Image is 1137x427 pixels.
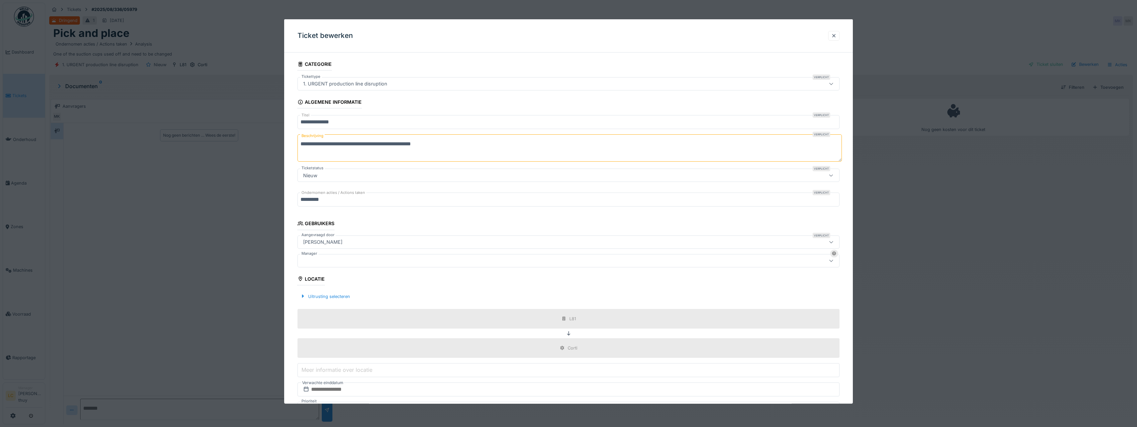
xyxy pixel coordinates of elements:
label: Meer informatie over locatie [300,366,374,374]
div: Gebruikers [297,218,334,230]
div: Verplicht [813,112,830,118]
label: Aangevraagd door [300,232,336,237]
div: Verplicht [813,190,830,195]
label: Tickettype [300,74,322,79]
h3: Ticket bewerken [297,32,353,40]
div: Nieuw [300,172,320,179]
div: Verplicht [813,232,830,238]
div: Verplicht [813,74,830,80]
label: Beschrijving [300,132,325,140]
div: Algemene informatie [297,97,362,108]
div: Verplicht [813,166,830,171]
label: Ticketstatus [300,165,325,171]
div: Uitrusting selecteren [297,292,353,301]
label: Manager [300,250,318,256]
div: Corti [568,345,577,351]
div: Locatie [297,274,325,285]
div: 1. URGENT production line disruption [300,80,390,87]
div: L81 [569,316,576,322]
label: Titel [300,112,311,118]
div: Verplicht [813,132,830,137]
label: Verwachte einddatum [301,379,344,386]
div: [PERSON_NAME] [300,238,345,245]
div: Categorie [297,59,332,71]
label: Ondernomen acties / Actions taken [300,190,366,196]
label: Prioriteit [300,398,318,404]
